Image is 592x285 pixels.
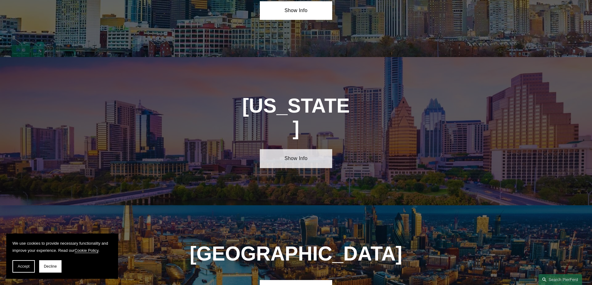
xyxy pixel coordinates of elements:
[260,1,332,20] a: Show Info
[12,240,112,254] p: We use cookies to provide necessary functionality and improve your experience. Read our .
[260,149,332,168] a: Show Info
[187,243,405,265] h1: [GEOGRAPHIC_DATA]
[18,264,30,269] span: Accept
[6,234,118,279] section: Cookie banner
[44,264,57,269] span: Decline
[75,248,99,253] a: Cookie Policy
[539,274,582,285] a: Search this site
[242,95,351,140] h1: [US_STATE]
[12,260,35,273] button: Accept
[39,260,62,273] button: Decline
